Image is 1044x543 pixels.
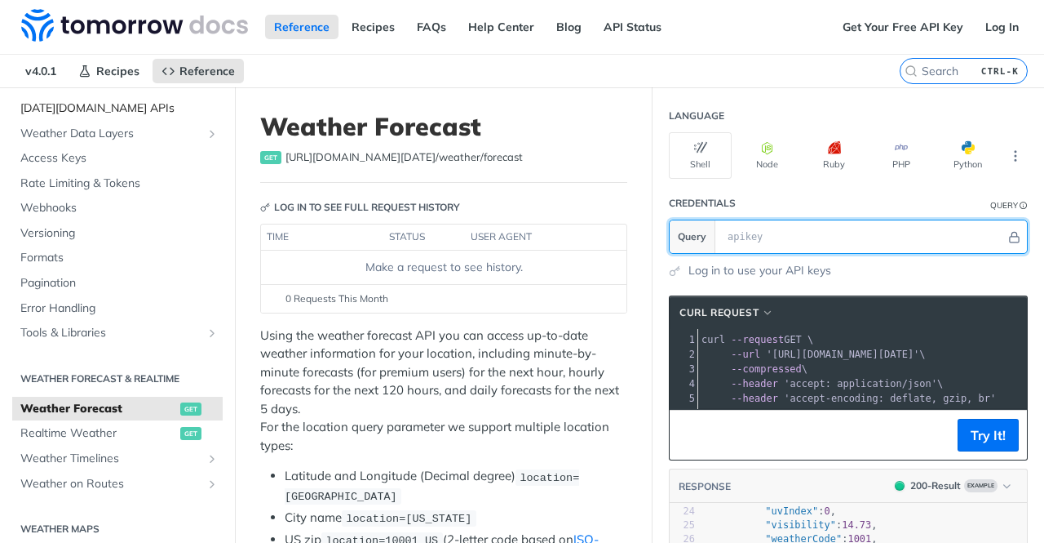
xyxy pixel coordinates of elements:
[701,349,926,360] span: \
[670,391,697,406] div: 5
[206,452,219,465] button: Show subpages for Weather Timelines
[803,132,865,179] button: Ruby
[285,149,523,166] span: https://api.tomorrow.io/v4/weather/forecast
[69,59,148,83] a: Recipes
[12,397,223,421] a: Weather Forecastget
[670,362,697,376] div: 3
[910,478,961,493] div: 200 - Result
[765,505,818,517] span: "uvIndex"
[285,467,627,505] li: Latitude and Longitude (Decimal degree)
[976,15,1028,39] a: Log In
[12,522,223,536] h2: Weather Maps
[20,126,201,142] span: Weather Data Layers
[12,447,223,471] a: Weather TimelinesShow subpages for Weather Timelines
[261,225,383,251] th: time
[964,479,998,492] span: Example
[842,519,871,531] span: 14.73
[260,203,270,212] svg: Key
[1008,149,1023,163] svg: More ellipsis
[12,421,223,446] a: Realtime Weatherget
[784,393,996,404] span: 'accept-encoding: deflate, gzip, br'
[268,259,620,276] div: Make a request to see history.
[784,378,937,389] span: 'accept: application/json'
[16,59,65,83] span: v4.0.1
[678,423,701,447] button: Copy to clipboard
[765,519,836,531] span: "visibility"
[731,334,784,345] span: --request
[12,171,223,196] a: Rate Limiting & Tokens
[669,109,724,123] div: Language
[905,65,918,78] svg: Search
[12,296,223,321] a: Error Handling
[12,246,223,270] a: Formats
[731,349,760,360] span: --url
[895,481,905,491] span: 200
[180,403,201,416] span: get
[674,305,780,321] button: cURL Request
[766,349,919,360] span: '[URL][DOMAIN_NAME][DATE]'
[669,196,736,211] div: Credentials
[670,376,697,391] div: 4
[285,471,579,502] span: location=[GEOGRAPHIC_DATA]
[706,505,836,517] span: : ,
[1020,202,1028,210] i: Information
[958,419,1019,452] button: Try It!
[887,478,1019,494] button: 200200-ResultExample
[869,132,932,179] button: PHP
[547,15,591,39] a: Blog
[595,15,670,39] a: API Status
[731,378,778,389] span: --header
[383,225,465,251] th: status
[1003,144,1028,168] button: More Languages
[260,327,627,456] p: Using the weather forecast API you can access up-to-date weather information for your location, i...
[12,122,223,146] a: Weather Data LayersShow subpages for Weather Data Layers
[153,59,244,83] a: Reference
[701,363,807,375] span: \
[21,9,248,42] img: Tomorrow.io Weather API Docs
[670,505,695,519] div: 24
[20,250,219,266] span: Formats
[678,229,706,244] span: Query
[670,220,715,253] button: Query
[701,378,943,389] span: \
[12,221,223,246] a: Versioning
[736,132,798,179] button: Node
[701,334,813,345] span: GET \
[20,300,219,317] span: Error Handling
[260,151,281,164] span: get
[670,519,695,532] div: 25
[990,199,1028,211] div: QueryInformation
[20,200,219,216] span: Webhooks
[465,225,594,251] th: user agent
[670,332,697,347] div: 1
[670,347,697,362] div: 2
[936,132,999,179] button: Python
[346,513,471,525] span: location=[US_STATE]
[12,321,223,345] a: Tools & LibrariesShow subpages for Tools & Libraries
[719,220,1006,253] input: apikey
[825,505,830,517] span: 0
[20,176,219,192] span: Rate Limiting & Tokens
[343,15,404,39] a: Recipes
[20,275,219,292] span: Pagination
[12,271,223,296] a: Pagination
[990,199,1018,211] div: Query
[206,478,219,491] button: Show subpages for Weather on Routes
[1006,229,1023,245] button: Hide
[20,476,201,492] span: Weather on Routes
[20,325,201,341] span: Tools & Libraries
[408,15,455,39] a: FAQs
[260,112,627,141] h1: Weather Forecast
[678,478,732,495] button: RESPONSE
[12,196,223,220] a: Webhooks
[285,509,627,527] li: City name
[179,64,235,78] span: Reference
[12,372,223,386] h2: Weather Forecast & realtime
[180,427,201,440] span: get
[20,425,176,442] span: Realtime Weather
[285,292,388,306] span: 0 Requests This Month
[265,15,338,39] a: Reference
[701,334,725,345] span: curl
[679,305,759,320] span: cURL Request
[731,363,802,375] span: --compressed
